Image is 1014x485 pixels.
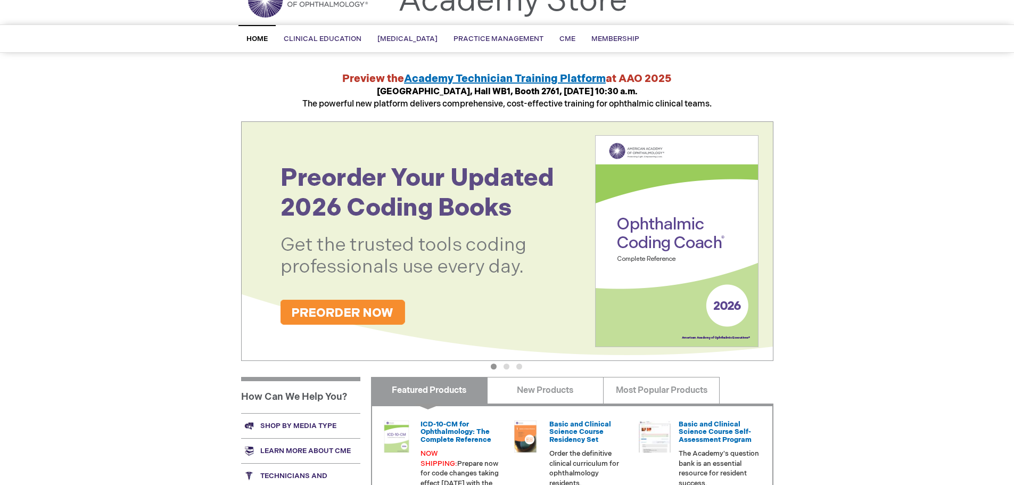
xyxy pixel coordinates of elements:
button: 3 of 3 [516,364,522,369]
a: Academy Technician Training Platform [404,72,606,85]
button: 2 of 3 [504,364,509,369]
img: 0120008u_42.png [381,421,413,453]
strong: Preview the at AAO 2025 [342,72,672,85]
a: Basic and Clinical Science Course Self-Assessment Program [679,420,752,444]
span: Membership [591,35,639,43]
span: Home [246,35,268,43]
a: New Products [487,377,604,404]
span: Clinical Education [284,35,361,43]
span: Practice Management [454,35,543,43]
a: Shop by media type [241,413,360,438]
a: Basic and Clinical Science Course Residency Set [549,420,611,444]
a: Featured Products [371,377,488,404]
a: Most Popular Products [603,377,720,404]
a: ICD-10-CM for Ophthalmology: The Complete Reference [421,420,491,444]
span: The powerful new platform delivers comprehensive, cost-effective training for ophthalmic clinical... [302,87,712,109]
font: NOW SHIPPING: [421,449,457,468]
button: 1 of 3 [491,364,497,369]
span: CME [559,35,575,43]
img: 02850963u_47.png [509,421,541,453]
strong: [GEOGRAPHIC_DATA], Hall WB1, Booth 2761, [DATE] 10:30 a.m. [377,87,638,97]
span: [MEDICAL_DATA] [377,35,438,43]
h1: How Can We Help You? [241,377,360,413]
img: bcscself_20.jpg [639,421,671,453]
a: Learn more about CME [241,438,360,463]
